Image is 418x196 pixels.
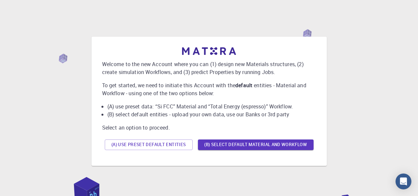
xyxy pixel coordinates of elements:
button: (A) Use preset default entities [105,139,193,150]
div: Open Intercom Messenger [396,174,411,189]
p: Select an option to proceed. [102,124,316,132]
button: (B) Select default material and workflow [198,139,314,150]
img: logo [182,47,236,55]
b: default [235,82,252,89]
li: (A) use preset data: “Si FCC” Material and “Total Energy (espresso)” Workflow. [107,102,316,110]
p: To get started, we need to initiate this Account with the entities - Material and Workflow - usin... [102,81,316,97]
li: (B) select default entities - upload your own data, use our Banks or 3rd party [107,110,316,118]
p: Welcome to the new Account where you can (1) design new Materials structures, (2) create simulati... [102,60,316,76]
